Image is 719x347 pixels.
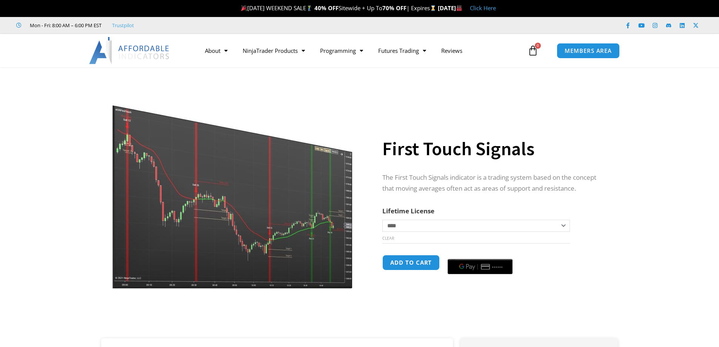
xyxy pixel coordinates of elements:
a: About [197,42,235,59]
a: Reviews [434,42,470,59]
a: Trustpilot [112,21,134,30]
p: The First Touch Signals indicator is a trading system based on the concept that moving averages o... [382,172,603,194]
strong: 70% OFF [382,4,406,12]
img: 🏌️‍♂️ [306,5,312,11]
span: 0 [535,43,541,49]
img: 🎉 [241,5,247,11]
a: Clear options [382,236,394,241]
span: Mon - Fri: 8:00 AM – 6:00 PM EST [28,21,102,30]
a: MEMBERS AREA [557,43,620,59]
span: [DATE] WEEKEND SALE Sitewide + Up To | Expires [239,4,437,12]
label: Lifetime License [382,207,434,215]
button: Add to cart [382,255,440,270]
img: First Touch Signals 1 [112,80,354,289]
a: Futures Trading [371,42,434,59]
nav: Menu [197,42,526,59]
img: LogoAI | Affordable Indicators – NinjaTrader [89,37,170,64]
a: Click Here [470,4,496,12]
a: Programming [313,42,371,59]
a: 0 [516,40,550,62]
img: ⌛ [430,5,436,11]
strong: [DATE] [438,4,462,12]
a: NinjaTrader Products [235,42,313,59]
text: •••••• [493,264,504,270]
h1: First Touch Signals [382,136,603,162]
img: 🏭 [456,5,462,11]
span: MEMBERS AREA [565,48,612,54]
button: Buy with GPay [448,259,513,274]
strong: 40% OFF [314,4,339,12]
